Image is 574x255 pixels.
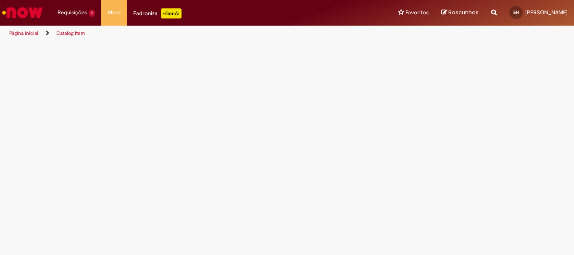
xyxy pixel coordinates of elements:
a: Rascunhos [441,9,479,17]
span: 1 [89,10,95,17]
a: Página inicial [9,30,38,37]
span: Favoritos [405,8,429,17]
span: Requisições [58,8,87,17]
ul: Trilhas de página [6,26,377,41]
a: Catalog Item [56,30,85,37]
img: ServiceNow [1,4,44,21]
div: Padroniza [133,8,182,18]
span: More [108,8,121,17]
span: [PERSON_NAME] [525,9,568,16]
span: Rascunhos [448,8,479,16]
p: +GenAi [161,8,182,18]
span: EH [513,10,519,15]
